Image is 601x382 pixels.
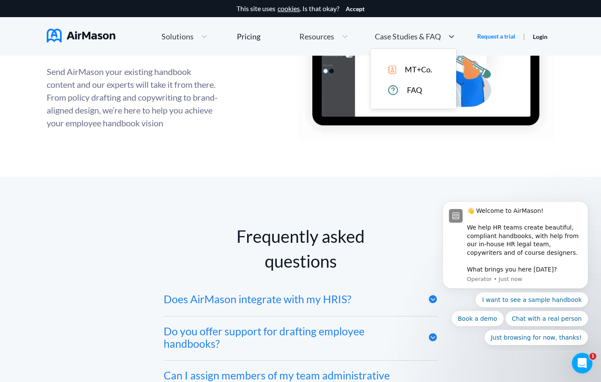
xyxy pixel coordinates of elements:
div: Send AirMason your existing handbook content and our experts will take it from there. From policy... [47,65,220,129]
span: Case Studies & FAQ [375,33,441,40]
span: MT+Co. [405,65,432,74]
span: 1 [589,353,596,360]
iframe: Intercom live chat [572,353,592,373]
div: Do you offer support for drafting employee handbooks? [164,325,415,350]
span: Solutions [161,33,194,40]
div: Frequently asked questions [232,224,369,274]
img: AirMason Logo [47,29,115,42]
a: cookies [278,5,300,12]
div: Pricing [237,33,260,40]
img: icon [388,66,396,74]
div: Does AirMason integrate with my HRIS? [164,293,351,305]
a: Pricing [237,29,260,44]
a: Request a trial [477,32,515,41]
a: Login [533,33,547,40]
span: Resources [299,33,334,40]
button: Accept cookies [346,6,365,12]
iframe: Intercom notifications message [430,194,601,350]
span: | [523,32,525,40]
span: FAQ [407,86,422,95]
